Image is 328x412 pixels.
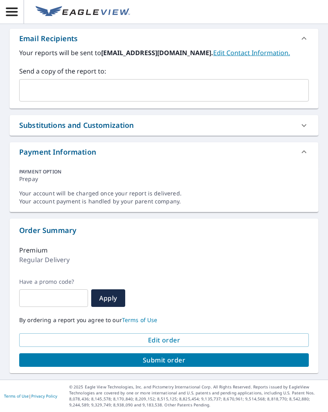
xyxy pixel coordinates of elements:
p: © 2025 Eagle View Technologies, Inc. and Pictometry International Corp. All Rights Reserved. Repo... [69,384,324,408]
span: Apply [98,294,119,303]
div: Payment Information [10,142,318,161]
div: Your account will be charged once your report is delivered. [19,189,309,197]
p: By ordering a report you agree to our [19,316,309,324]
div: Substitutions and Customization [19,120,134,131]
p: Regular Delivery [19,255,70,265]
div: Email Recipients [19,33,78,44]
div: Prepay [19,175,309,189]
button: Edit order [19,333,309,347]
span: Edit order [26,336,302,344]
label: Your reports will be sent to [19,48,309,58]
div: Email Recipients [10,29,318,48]
img: EV Logo [36,6,130,18]
a: Terms of Use [122,316,158,324]
a: Privacy Policy [31,393,57,399]
div: Your account payment is handled by your parent company. [19,197,309,205]
a: EV Logo [31,1,135,23]
span: Submit order [26,356,302,364]
a: EditContactInfo [213,48,290,57]
p: | [4,394,57,398]
div: PAYMENT OPTION [19,168,309,175]
div: Payment Information [19,147,96,157]
p: Premium [19,245,48,255]
button: Apply [91,289,125,307]
button: Submit order [19,353,309,367]
a: Terms of Use [4,393,29,399]
div: Substitutions and Customization [10,115,318,135]
b: [EMAIL_ADDRESS][DOMAIN_NAME]. [101,48,213,57]
label: Have a promo code? [19,278,88,285]
label: Send a copy of the report to: [19,66,309,76]
p: Order Summary [19,225,309,236]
